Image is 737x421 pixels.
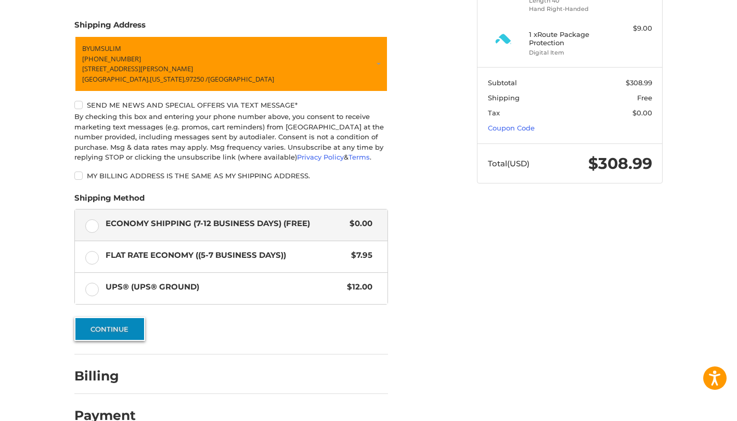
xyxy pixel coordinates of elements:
span: Flat Rate Economy ((5-7 Business Days)) [106,249,346,261]
legend: Shipping Method [74,192,145,209]
span: [GEOGRAPHIC_DATA], [82,74,150,83]
button: Continue [74,317,145,341]
span: Economy Shipping (7-12 Business Days) (Free) [106,218,345,230]
span: [US_STATE], [150,74,186,83]
span: Tax [488,109,500,117]
span: Shipping [488,94,520,102]
span: $12.00 [342,281,372,293]
h2: Billing [74,368,135,384]
h4: 1 x Route Package Protection [529,30,609,47]
div: By checking this box and entering your phone number above, you consent to receive marketing text ... [74,112,388,163]
legend: Shipping Address [74,19,146,36]
span: Free [637,94,652,102]
span: Subtotal [488,78,517,87]
span: $308.99 [588,154,652,173]
li: Hand Right-Handed [529,5,609,14]
div: $9.00 [611,23,652,34]
a: Coupon Code [488,124,535,132]
span: 97250 / [186,74,208,83]
a: Terms [348,153,370,161]
label: Send me news and special offers via text message* [74,101,388,109]
span: [GEOGRAPHIC_DATA] [208,74,274,83]
span: $308.99 [626,78,652,87]
span: [PHONE_NUMBER] [82,54,141,63]
span: $0.00 [344,218,372,230]
span: Total (USD) [488,159,529,168]
span: $0.00 [632,109,652,117]
span: $7.95 [346,249,372,261]
label: My billing address is the same as my shipping address. [74,172,388,180]
li: Digital Item [529,48,609,57]
span: [STREET_ADDRESS][PERSON_NAME] [82,64,193,73]
a: Privacy Policy [297,153,344,161]
a: Enter or select a different address [74,36,388,92]
span: LIM [109,44,121,53]
span: BYUMSU [82,44,109,53]
span: UPS® (UPS® Ground) [106,281,342,293]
